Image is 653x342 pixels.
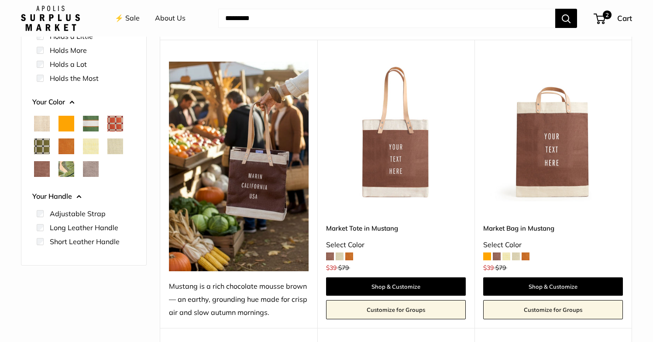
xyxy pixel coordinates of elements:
[169,280,309,319] div: Mustang is a rich chocolate mousse brown — an earthy, grounding hue made for crisp air and slow a...
[34,138,50,154] button: Chenille Window Sage
[34,116,50,131] button: Natural
[483,62,623,201] a: Market Bag in MustangMarket Bag in Mustang
[595,11,632,25] a: 2 Cart
[169,62,309,271] img: Mustang is a rich chocolate mousse brown — an earthy, grounding hue made for crisp air and slow a...
[483,238,623,252] div: Select Color
[32,190,135,203] button: Your Handle
[218,9,555,28] input: Search...
[326,238,466,252] div: Select Color
[83,138,99,154] button: Daisy
[58,116,74,131] button: Orange
[483,223,623,233] a: Market Bag in Mustang
[21,6,80,31] img: Apolis: Surplus Market
[326,62,466,201] img: Market Tote in Mustang
[326,223,466,233] a: Market Tote in Mustang
[58,138,74,154] button: Cognac
[50,59,87,69] label: Holds a Lot
[495,264,506,272] span: $79
[50,222,118,233] label: Long Leather Handle
[326,300,466,319] a: Customize for Groups
[326,264,337,272] span: $39
[58,161,74,177] button: Palm Leaf
[326,62,466,201] a: Market Tote in MustangMarket Tote in Mustang
[83,116,99,131] button: Court Green
[50,208,106,219] label: Adjustable Strap
[32,96,135,109] button: Your Color
[555,9,577,28] button: Search
[617,14,632,23] span: Cart
[115,12,140,25] a: ⚡️ Sale
[483,277,623,296] a: Shop & Customize
[483,264,494,272] span: $39
[50,45,87,55] label: Holds More
[603,10,612,19] span: 2
[83,161,99,177] button: Taupe
[483,62,623,201] img: Market Bag in Mustang
[107,116,123,131] button: Chenille Window Brick
[338,264,349,272] span: $79
[34,161,50,177] button: Mustang
[50,73,99,83] label: Holds the Most
[107,138,123,154] button: Mint Sorbet
[50,236,120,247] label: Short Leather Handle
[155,12,186,25] a: About Us
[483,300,623,319] a: Customize for Groups
[326,277,466,296] a: Shop & Customize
